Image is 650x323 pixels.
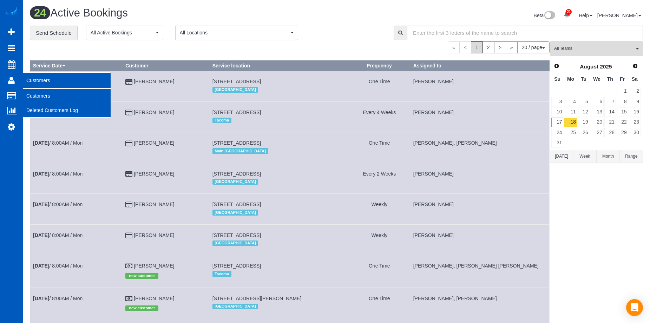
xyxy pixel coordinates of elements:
span: [STREET_ADDRESS] [212,202,261,207]
b: [DATE] [33,171,49,177]
span: Wednesday [593,76,600,82]
span: [GEOGRAPHIC_DATA] [212,240,258,246]
td: Schedule date [30,71,123,101]
td: Assigned to [410,255,549,288]
td: Frequency [348,132,410,163]
th: Frequency [348,61,410,71]
a: [DATE]/ 8:00AM / Mon [33,232,83,238]
td: Service location [209,71,348,101]
span: Thursday [607,76,613,82]
i: Credit Card Payment [125,141,132,146]
b: [DATE] [33,202,49,207]
ul: Customers [23,88,111,118]
td: Schedule date [30,132,123,163]
div: Location [212,302,346,311]
td: Service location [209,224,348,255]
span: [STREET_ADDRESS] [212,79,261,84]
a: [DATE]/ 8:00AM / Mon [33,140,83,146]
span: [GEOGRAPHIC_DATA] [212,210,258,215]
span: Main [GEOGRAPHIC_DATA] [212,148,268,154]
a: 24 [551,128,563,137]
span: Saturday [632,76,638,82]
td: Assigned to [410,71,549,101]
a: 11 [564,107,577,117]
a: 9 [629,97,641,106]
a: 5 [578,97,590,106]
td: Frequency [348,71,410,101]
div: Location [212,269,346,278]
a: 26 [578,128,590,137]
span: new customer [125,273,158,278]
a: 30 [629,128,641,137]
span: new customer [125,305,158,311]
span: Tuesday [581,76,586,82]
button: [DATE] [550,150,573,163]
a: [DATE]/ 8:00AM / Mon [33,171,83,177]
span: [STREET_ADDRESS] [212,232,261,238]
td: Service location [209,288,348,320]
button: All Teams [550,41,643,56]
span: < [459,41,471,53]
div: Location [212,146,346,156]
a: Next [630,61,640,71]
a: 7 [604,97,616,106]
span: Prev [554,63,559,69]
a: Send Schedule [30,26,78,40]
span: August [580,64,598,70]
td: Frequency [348,163,410,193]
div: Location [212,85,346,94]
td: Assigned to [410,163,549,193]
a: Prev [552,61,562,71]
i: Credit Card Payment [125,80,132,85]
a: 13 [590,107,603,117]
td: Assigned to [410,101,549,132]
a: 10 [551,107,563,117]
a: 27 [590,128,603,137]
a: 2 [482,41,494,53]
td: Service location [209,132,348,163]
td: Customer [123,101,209,132]
span: 24 [30,6,50,19]
span: Customers [23,72,111,88]
a: [PERSON_NAME] [134,171,174,177]
a: [PERSON_NAME] [134,110,174,115]
a: Deleted Customers Log [23,103,111,117]
span: All Locations [180,29,289,36]
a: » [506,41,518,53]
h1: Active Bookings [30,7,331,19]
input: Enter the first 3 letters of the name to search [407,26,643,40]
span: Tacoma [212,271,231,277]
button: Week [573,150,596,163]
i: Credit Card Payment [125,172,132,177]
td: Frequency [348,101,410,132]
a: 19 [578,118,590,127]
button: 20 / page [517,41,550,53]
td: Service location [209,101,348,132]
a: 17 [551,118,563,127]
th: Service location [209,61,348,71]
td: Customer [123,194,209,224]
a: [DATE]/ 8:00AM / Mon [33,263,83,269]
a: [PERSON_NAME] [134,202,174,207]
td: Customer [123,71,209,101]
a: 14 [604,107,616,117]
a: 6 [590,97,603,106]
td: Schedule date [30,194,123,224]
a: [PERSON_NAME] [134,79,174,84]
span: Tacoma [212,118,231,123]
span: Friday [620,76,625,82]
a: [DATE]/ 8:00AM / Mon [33,202,83,207]
a: [PERSON_NAME] [134,263,174,269]
th: Service Date [30,61,123,71]
button: Range [620,150,643,163]
td: Frequency [348,288,410,320]
span: All Active Bookings [91,29,154,36]
th: Customer [123,61,209,71]
a: 3 [551,97,563,106]
td: Frequency [348,224,410,255]
a: 31 [551,138,563,147]
span: [STREET_ADDRESS] [212,263,261,269]
div: Location [212,239,346,248]
td: Assigned to [410,194,549,224]
a: [PERSON_NAME] [134,140,174,146]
